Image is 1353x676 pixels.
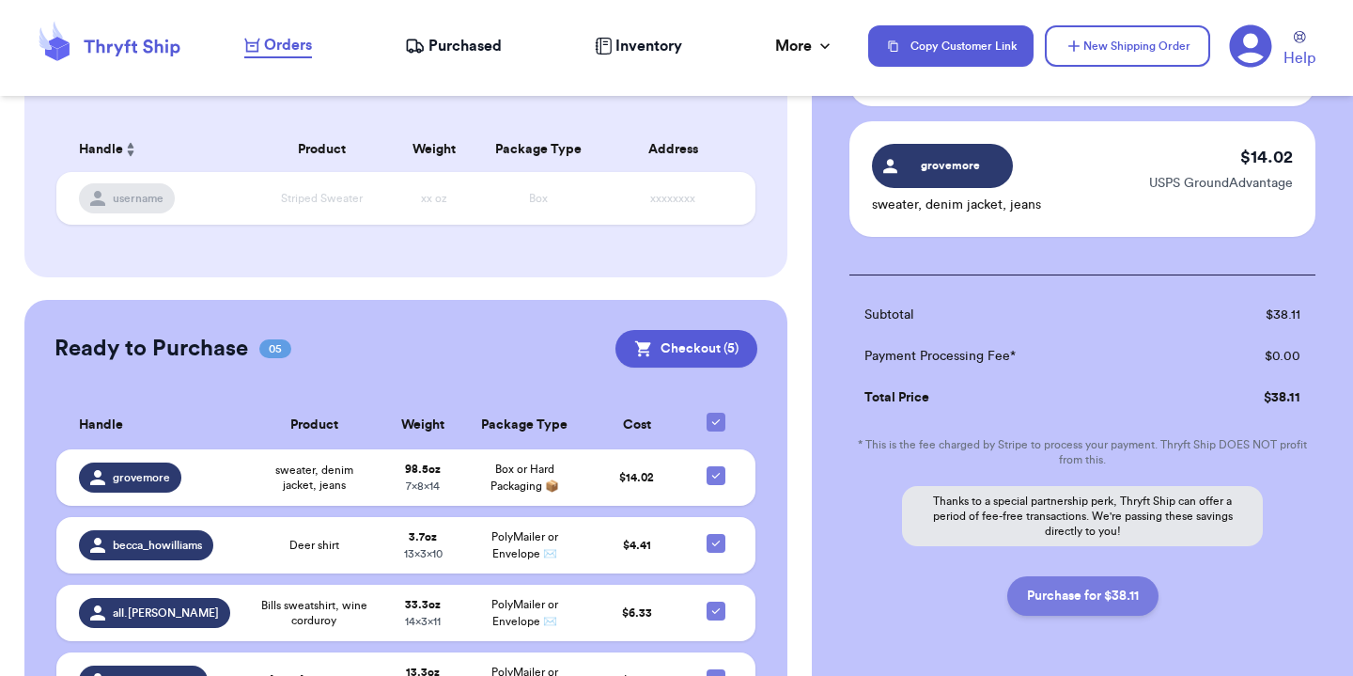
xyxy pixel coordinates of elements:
[246,401,382,449] th: Product
[79,416,123,435] span: Handle
[404,548,443,559] span: 13 x 3 x 10
[868,25,1034,67] button: Copy Customer Link
[463,401,585,449] th: Package Type
[1240,144,1293,170] p: $ 14.02
[619,472,654,483] span: $ 14.02
[849,336,1190,377] td: Payment Processing Fee*
[252,127,392,172] th: Product
[382,401,464,449] th: Weight
[289,538,339,553] span: Deer shirt
[79,140,123,160] span: Handle
[491,599,558,627] span: PolyMailer or Envelope ✉️
[281,193,363,204] span: Striped Sweater
[259,339,291,358] span: 05
[1283,31,1315,70] a: Help
[113,605,219,621] span: all.[PERSON_NAME]
[902,486,1263,546] p: Thanks to a special partnership perk, Thryft Ship can offer a period of fee-free transactions. We...
[257,598,371,628] span: Bills sweatshirt, wine corduroy
[849,294,1190,336] td: Subtotal
[615,330,757,368] button: Checkout (5)
[849,377,1190,418] td: Total Price
[54,334,248,364] h2: Ready to Purchase
[257,463,371,493] span: sweater, denim jacket, jeans
[775,35,834,57] div: More
[113,470,170,485] span: grovemore
[428,35,502,57] span: Purchased
[113,538,202,553] span: becca_howilliams
[113,191,163,206] span: username
[601,127,755,172] th: Address
[585,401,687,449] th: Cost
[615,35,682,57] span: Inventory
[421,193,447,204] span: xx oz
[244,34,312,58] a: Orders
[123,138,138,161] button: Sort ascending
[872,196,1041,214] p: sweater, denim jacket, jeans
[1149,174,1293,193] p: USPS GroundAdvantage
[405,599,441,610] strong: 33.3 oz
[529,193,548,204] span: Box
[595,35,682,57] a: Inventory
[623,540,651,551] span: $ 4.41
[490,464,559,492] span: Box or Hard Packaging 📦
[392,127,475,172] th: Weight
[1007,576,1159,616] button: Purchase for $38.11
[849,437,1315,467] p: * This is the fee charged by Stripe to process your payment. Thryft Ship DOES NOT profit from this.
[409,531,437,542] strong: 3.7 oz
[1283,47,1315,70] span: Help
[622,607,652,619] span: $ 6.33
[406,480,440,492] span: 7 x 8 x 14
[1045,25,1210,67] button: New Shipping Order
[650,193,695,204] span: xxxxxxxx
[405,464,441,475] strong: 98.5 oz
[1190,336,1315,377] td: $ 0.00
[491,531,558,559] span: PolyMailer or Envelope ✉️
[907,157,996,174] span: grovemore
[475,127,601,172] th: Package Type
[1190,294,1315,336] td: $ 38.11
[264,34,312,56] span: Orders
[1190,377,1315,418] td: $ 38.11
[405,35,502,57] a: Purchased
[405,616,441,627] span: 14 x 3 x 11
